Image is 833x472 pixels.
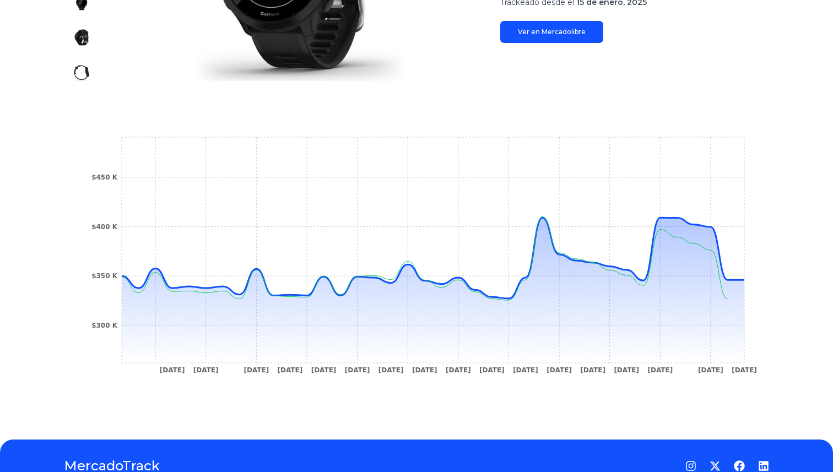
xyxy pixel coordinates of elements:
[685,460,696,471] a: Instagram
[500,21,603,43] a: Ver en Mercadolibre
[513,366,538,374] tspan: [DATE]
[412,366,437,374] tspan: [DATE]
[647,366,673,374] tspan: [DATE]
[580,366,605,374] tspan: [DATE]
[698,366,723,374] tspan: [DATE]
[710,460,721,471] a: Twitter
[91,322,118,329] tspan: $300 K
[73,64,90,82] img: Reloj Smartwatch Forerunner 55 Running Garmin Negro
[732,366,757,374] tspan: [DATE]
[193,366,219,374] tspan: [DATE]
[479,366,505,374] tspan: [DATE]
[378,366,404,374] tspan: [DATE]
[278,366,303,374] tspan: [DATE]
[614,366,639,374] tspan: [DATE]
[446,366,471,374] tspan: [DATE]
[244,366,269,374] tspan: [DATE]
[91,223,118,231] tspan: $400 K
[758,460,769,471] a: LinkedIn
[91,272,118,280] tspan: $350 K
[345,366,370,374] tspan: [DATE]
[311,366,337,374] tspan: [DATE]
[734,460,745,471] a: Facebook
[160,366,185,374] tspan: [DATE]
[547,366,572,374] tspan: [DATE]
[73,29,90,46] img: Reloj Smartwatch Forerunner 55 Running Garmin Negro
[91,173,118,181] tspan: $450 K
